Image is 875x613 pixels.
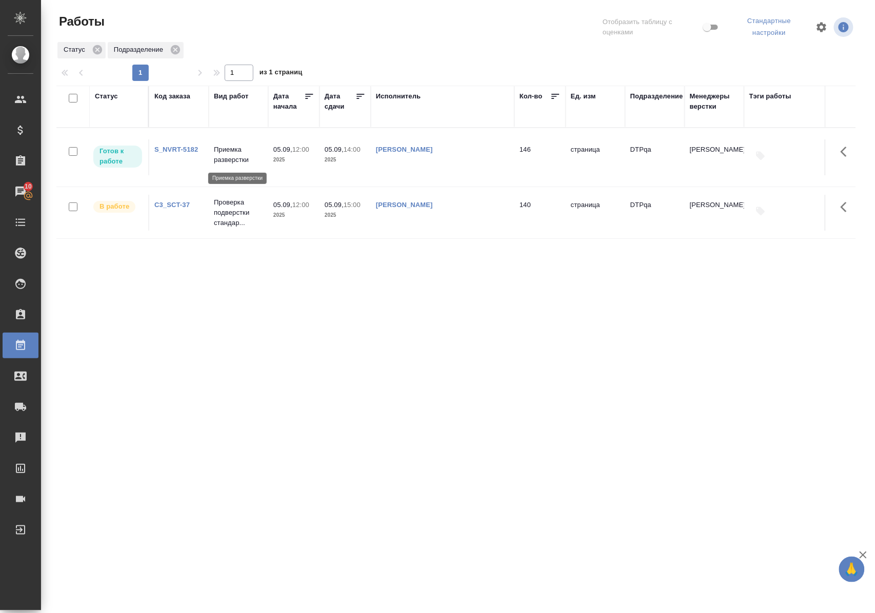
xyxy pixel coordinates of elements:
[690,145,739,155] p: [PERSON_NAME]
[214,91,249,101] div: Вид работ
[273,201,292,209] p: 05.09,
[260,66,303,81] span: из 1 страниц
[95,91,118,101] div: Статус
[154,201,190,209] a: C3_SCT-37
[214,197,263,228] p: Проверка подверстки стандар...
[514,139,566,175] td: 146
[566,139,625,175] td: страница
[344,146,361,153] p: 14:00
[18,181,38,192] span: 10
[376,146,433,153] a: [PERSON_NAME]
[749,91,791,101] div: Тэги работы
[571,91,596,101] div: Ед. изм
[273,210,314,220] p: 2025
[100,146,136,167] p: Готов к работе
[603,17,701,37] span: Отобразить таблицу с оценками
[214,145,263,165] p: Приемка разверстки
[839,557,865,582] button: 🙏
[114,45,167,55] p: Подразделение
[292,201,309,209] p: 12:00
[325,155,366,165] p: 2025
[154,91,190,101] div: Код заказа
[729,13,809,41] div: split button
[690,200,739,210] p: [PERSON_NAME]
[514,195,566,231] td: 140
[273,155,314,165] p: 2025
[749,200,772,222] button: Добавить тэги
[625,195,685,231] td: DTPqa
[108,42,184,58] div: Подразделение
[325,210,366,220] p: 2025
[376,91,421,101] div: Исполнитель
[809,15,834,39] span: Настроить таблицу
[57,42,106,58] div: Статус
[834,139,859,164] button: Здесь прячутся важные кнопки
[3,179,38,205] a: 10
[749,145,772,167] button: Добавить тэги
[64,45,89,55] p: Статус
[292,146,309,153] p: 12:00
[630,91,683,101] div: Подразделение
[625,139,685,175] td: DTPqa
[273,146,292,153] p: 05.09,
[100,201,129,212] p: В работе
[834,17,856,37] span: Посмотреть информацию
[325,201,344,209] p: 05.09,
[376,201,433,209] a: [PERSON_NAME]
[92,145,143,169] div: Исполнитель может приступить к работе
[325,146,344,153] p: 05.09,
[92,200,143,214] div: Исполнитель выполняет работу
[273,91,304,112] div: Дата начала
[520,91,543,101] div: Кол-во
[154,146,198,153] a: S_NVRT-5182
[344,201,361,209] p: 15:00
[690,91,739,112] div: Менеджеры верстки
[843,559,861,580] span: 🙏
[834,195,859,219] button: Здесь прячутся важные кнопки
[56,13,105,30] span: Работы
[566,195,625,231] td: страница
[325,91,355,112] div: Дата сдачи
